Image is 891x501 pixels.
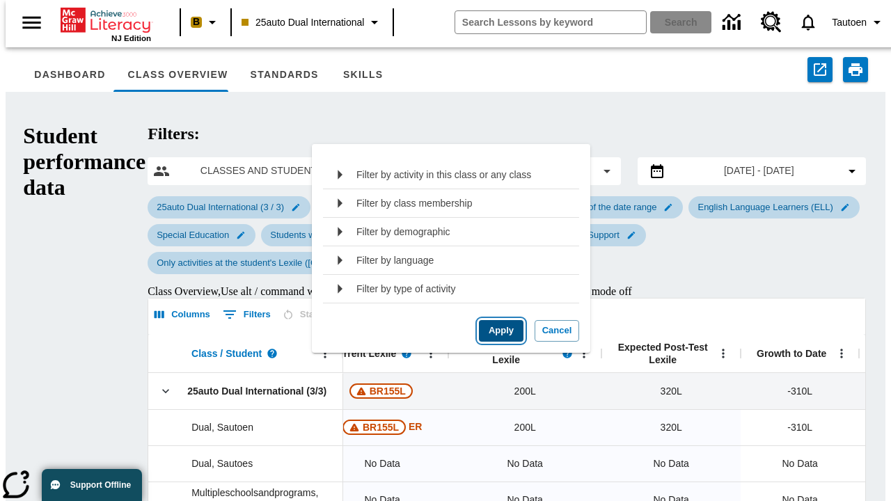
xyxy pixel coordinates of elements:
span: BR155L [357,415,404,440]
span: Current Lexile [331,347,396,360]
span: No Data, Dual, Sautoes [654,456,689,471]
svg: Sub Menu button [329,192,351,214]
button: Support Offline [42,469,142,501]
button: Select columns [151,304,214,326]
button: Class Overview [117,58,239,92]
span: No Data, Dual, Sautoes [782,456,818,471]
span: Special Education [148,230,237,240]
svg: Sub Menu button [329,164,351,186]
span: Class / Student [191,347,262,360]
a: Data Center [714,3,752,42]
div: Home [61,5,151,42]
button: Read more about Class / Student [262,343,283,364]
button: Open Menu [713,343,734,364]
a: Notifications [790,4,826,40]
span: [DATE] - [DATE] [724,164,794,178]
button: Select the date range menu item [643,163,860,180]
span: -310L, Dual, Sautoen [787,420,812,435]
li: Sub Menu buttonFilter by activity in this class or any class [323,161,579,189]
h2: Filters: [148,125,866,143]
div: drop down list [312,144,590,353]
span: English Language Learners (ELL) [689,202,841,212]
span: Support Offline [70,480,131,490]
button: Standards [239,58,330,92]
p: Filter by activity in this class or any class [356,168,531,182]
button: Skills [330,58,397,92]
span: 25auto Dual International [242,15,364,30]
button: Apply [479,320,523,342]
span: Expected Post-Test Lexile [608,341,717,366]
span: -310L, 25auto Dual International (3/3) [787,384,812,399]
span: Only activities at the student's Lexile ([GEOGRAPHIC_DATA]) [148,257,413,268]
button: Open Menu [831,343,852,364]
span: Growth to Date [757,347,826,360]
button: Class: 25auto Dual International, Select your class [236,10,388,35]
li: Sub Menu buttonFilter by type of activity [323,275,579,303]
span: Students without ELL or Special Education Classification [262,230,505,240]
svg: Click here to collapse the class row [159,384,173,398]
p: Filter by language [356,253,434,267]
button: Click here to collapse the class row [155,381,176,401]
svg: Collapse Date Range Filter [844,163,860,180]
button: Open Menu [420,343,441,364]
div: No Data, Dual, Sautoes [316,445,448,482]
div: Edit English Language Learners (ELL) filter selected submenu item [688,196,859,218]
svg: Sub Menu button [329,249,351,271]
span: BR155L [364,379,411,404]
span: No Data [365,456,400,471]
li: Sub Menu buttonFilter by demographic [323,218,579,246]
div: Edit 25auto Dual International (3 / 3) filter selected submenu item [148,196,310,218]
span: B [193,13,200,31]
button: Read more about Expected Current Lexile [557,343,578,364]
svg: Sub Menu button [329,278,351,300]
button: Open Menu [315,343,336,364]
span: No Data, Dual, Sautoes [507,456,543,471]
span: 320 Lexile, 25auto Dual International (3/3) [661,384,682,399]
span: Dual, Sautoen [191,420,253,434]
span: Classes and Students [181,164,342,178]
span: 25auto Dual International (3/3) [187,384,326,398]
span: Dual, Sautoes [191,456,253,470]
span: Tautoen [832,15,867,30]
div: Edit Only activities at the student's Lexile (Reading) filter selected submenu item [148,252,432,274]
div: Beginning reader 155 Lexile, ER, Based on the Lexile Reading measure, student is an Emerging Read... [316,409,448,445]
span: NJ Edition [111,34,151,42]
div: Edit Students without ELL or Special Education Classification filter selected submenu item [261,224,523,246]
button: Profile/Settings [826,10,891,35]
button: Show filters [219,303,274,326]
div: Beginning reader 155 Lexile, Below expected, 25auto Dual International (3/3) [316,373,448,409]
p: Filter by demographic [356,225,450,239]
p: Filter by class membership [356,196,473,210]
button: Boost Class color is peach. Change class color [185,10,226,35]
button: Open Menu [574,343,594,364]
span: 200 Lexile, 25auto Dual International (3/3) [514,384,536,399]
button: Cancel [535,320,579,342]
div: Class Overview , Use alt / command with arrow keys or navigate within the table with virtual curs... [148,285,866,298]
input: search field [455,11,646,33]
svg: Sub Menu button [329,221,351,243]
div: Edit Special Education filter selected submenu item [148,224,255,246]
button: Export to CSV [807,57,833,82]
p: Filter by type of activity [356,282,455,296]
span: 200 Lexile, Dual, Sautoen [514,420,536,435]
button: Read more about Current Lexile [396,343,417,364]
button: Select classes and students menu item [153,163,370,180]
button: Open side menu [11,2,52,43]
ul: filter dropdown class selector. 5 items. [323,155,579,309]
span: Expected Current Lexile [455,341,557,366]
span: ER [409,421,422,432]
li: Sub Menu buttonFilter by language [323,246,579,275]
button: Print [843,57,868,82]
span: 25auto Dual International (3 / 3) [148,202,292,212]
span: 320 Lexile, Dual, Sautoen [661,420,682,435]
button: Dashboard [23,58,116,92]
li: Sub Menu buttonFilter by class membership [323,189,579,218]
a: Resource Center, Will open in new tab [752,3,790,41]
